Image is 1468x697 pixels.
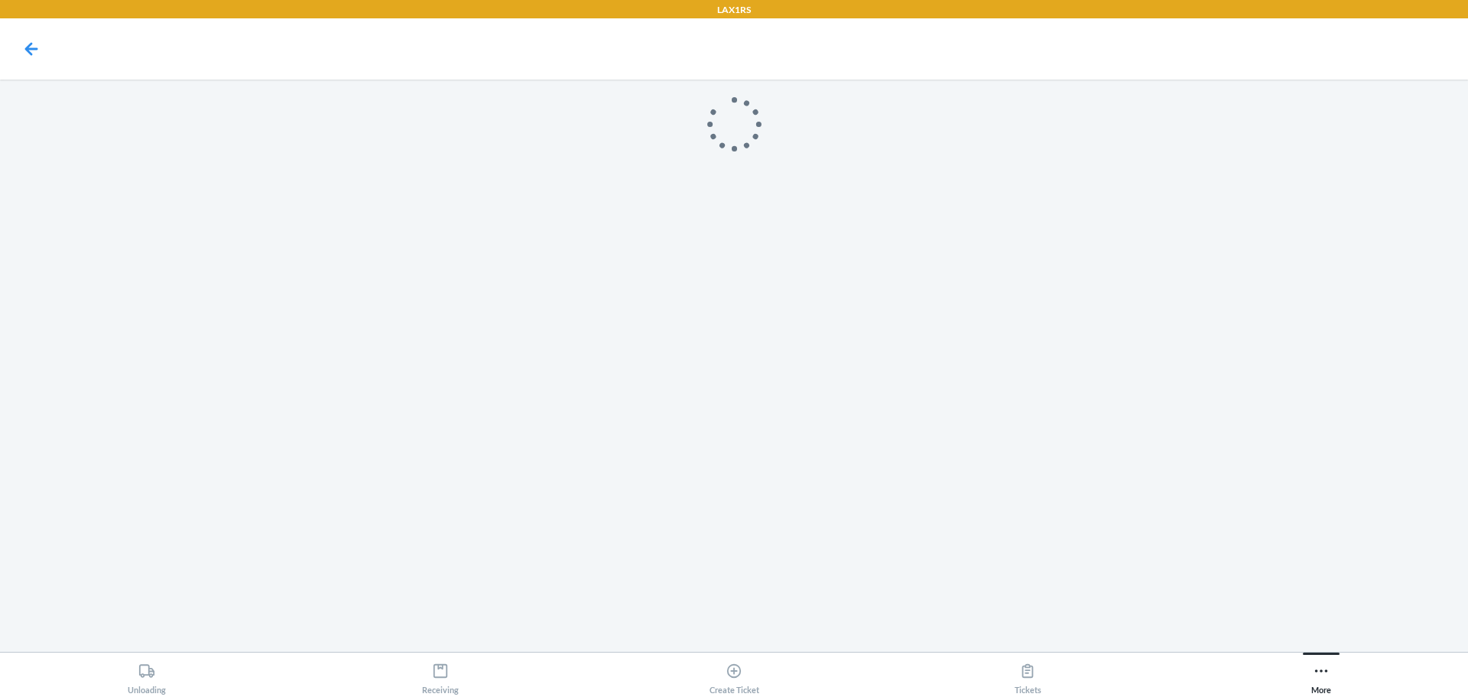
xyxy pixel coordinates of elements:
div: Tickets [1015,656,1041,695]
div: Unloading [128,656,166,695]
p: LAX1RS [717,3,751,17]
div: More [1311,656,1331,695]
button: Create Ticket [587,653,881,695]
button: Receiving [294,653,587,695]
button: Tickets [881,653,1174,695]
div: Receiving [422,656,459,695]
button: More [1174,653,1468,695]
div: Create Ticket [710,656,759,695]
